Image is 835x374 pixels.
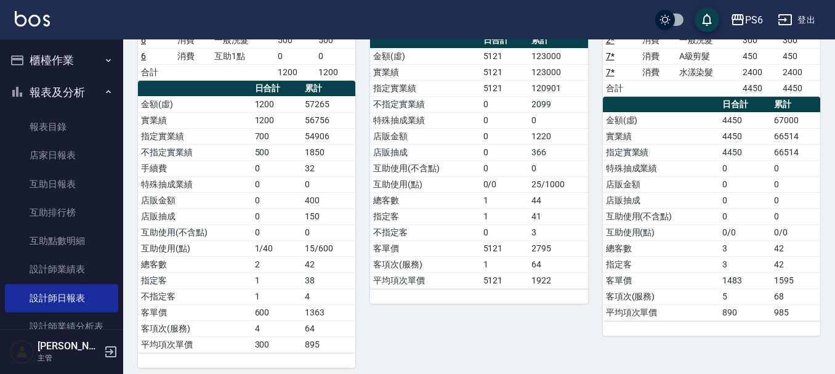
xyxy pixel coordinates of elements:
td: 42 [302,256,355,272]
td: 64 [528,256,588,272]
td: 店販金額 [603,176,720,192]
td: 0 [252,208,302,224]
td: 消費 [174,32,211,48]
td: 特殊抽成業績 [370,112,480,128]
td: 實業績 [370,64,480,80]
button: 櫃檯作業 [5,44,118,76]
td: 不指定實業績 [138,144,252,160]
td: 互助使用(不含點) [603,208,720,224]
td: 互助使用(不含點) [138,224,252,240]
td: 5121 [480,272,529,288]
td: 2 [252,256,302,272]
th: 日合計 [480,33,529,49]
td: 店販抽成 [603,192,720,208]
td: 0 [771,208,820,224]
a: 設計師業績分析表 [5,312,118,341]
td: 4 [252,320,302,336]
td: 客單價 [138,304,252,320]
td: 400 [302,192,355,208]
td: 1850 [302,144,355,160]
td: 不指定客 [138,288,252,304]
td: 不指定客 [370,224,480,240]
td: 300 [740,32,780,48]
td: 5 [719,288,771,304]
td: 特殊抽成業績 [138,176,252,192]
td: 指定客 [603,256,720,272]
th: 累計 [771,97,820,113]
td: 消費 [174,48,211,64]
td: 0 [528,160,588,176]
td: 300 [780,32,820,48]
td: 互助使用(點) [370,176,480,192]
td: 500 [315,32,356,48]
td: 3 [719,240,771,256]
td: 1/40 [252,240,302,256]
td: 1 [480,192,529,208]
td: 700 [252,128,302,144]
a: 互助日報表 [5,170,118,198]
td: 3 [719,256,771,272]
td: 0 [719,208,771,224]
td: 5121 [480,64,529,80]
a: 報表目錄 [5,113,118,141]
td: 67000 [771,112,820,128]
td: 500 [275,32,315,48]
td: 25/1000 [528,176,588,192]
td: 指定實業績 [603,144,720,160]
td: 2099 [528,96,588,112]
td: 1 [480,256,529,272]
td: 0 [252,176,302,192]
th: 累計 [528,33,588,49]
td: 4450 [719,128,771,144]
a: 6 [141,35,146,45]
a: 互助排行榜 [5,198,118,227]
td: 客單價 [370,240,480,256]
td: 1595 [771,272,820,288]
td: 300 [252,336,302,352]
img: Person [10,339,34,364]
td: 38 [302,272,355,288]
button: 登出 [773,9,820,31]
td: 0/0 [771,224,820,240]
td: 金額(虛) [370,48,480,64]
td: 0 [252,160,302,176]
td: 0 [252,224,302,240]
td: 指定實業績 [138,128,252,144]
td: 500 [252,144,302,160]
h5: [PERSON_NAME] [38,340,100,352]
td: 0 [719,192,771,208]
td: 不指定實業績 [370,96,480,112]
td: 0 [480,144,529,160]
td: 1220 [528,128,588,144]
td: 店販抽成 [138,208,252,224]
button: save [695,7,719,32]
td: 0 [771,176,820,192]
td: 0 [719,160,771,176]
td: 1363 [302,304,355,320]
td: 平均項次單價 [603,304,720,320]
td: 指定客 [370,208,480,224]
td: 互助使用(點) [603,224,720,240]
td: 特殊抽成業績 [603,160,720,176]
td: 0/0 [719,224,771,240]
td: 42 [771,240,820,256]
td: 366 [528,144,588,160]
td: 0 [315,48,356,64]
td: 總客數 [370,192,480,208]
td: 0 [528,112,588,128]
td: A級剪髮 [676,48,740,64]
a: 店家日報表 [5,141,118,169]
td: 120901 [528,80,588,96]
td: 66514 [771,128,820,144]
td: 895 [302,336,355,352]
table: a dense table [138,81,355,353]
td: 0 [302,224,355,240]
td: 實業績 [138,112,252,128]
a: 設計師業績表 [5,255,118,283]
td: 平均項次單價 [138,336,252,352]
td: 1200 [252,96,302,112]
td: 1200 [275,64,315,80]
td: 消費 [639,64,676,80]
td: 2795 [528,240,588,256]
td: 15/600 [302,240,355,256]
